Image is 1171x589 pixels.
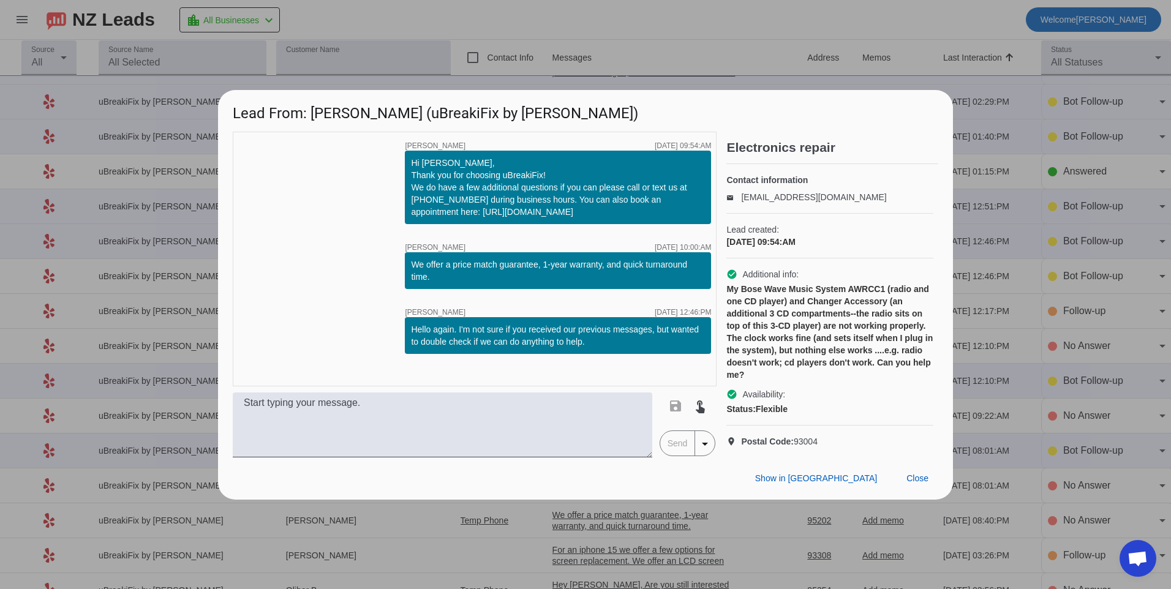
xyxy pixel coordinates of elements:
mat-icon: location_on [726,437,741,446]
div: We offer a price match guarantee, 1-year warranty, and quick turnaround time. ​ [411,258,705,283]
span: [PERSON_NAME] [405,142,465,149]
mat-icon: check_circle [726,269,737,280]
button: Close [897,468,938,490]
h1: Lead From: [PERSON_NAME] (uBreakiFix by [PERSON_NAME]) [218,90,953,131]
mat-icon: touch_app [693,399,707,413]
mat-icon: email [726,194,741,200]
mat-icon: check_circle [726,389,737,400]
button: Show in [GEOGRAPHIC_DATA] [745,468,887,490]
div: [DATE] 10:00:AM [655,244,711,251]
span: Lead created: [726,223,933,236]
div: [DATE] 09:54:AM [655,142,711,149]
mat-icon: arrow_drop_down [698,437,712,451]
span: Close [906,473,928,483]
div: [DATE] 12:46:PM [655,309,711,316]
a: [EMAIL_ADDRESS][DOMAIN_NAME] [741,192,886,202]
h4: Contact information [726,174,933,186]
div: Open chat [1120,540,1156,577]
div: Hi [PERSON_NAME], Thank you for choosing uBreakiFix! We do have a few additional questions if you... [411,157,705,218]
span: Additional info: [742,268,799,280]
span: [PERSON_NAME] [405,244,465,251]
strong: Postal Code: [741,437,794,446]
div: Flexible [726,403,933,415]
h2: Electronics repair [726,141,938,154]
span: Show in [GEOGRAPHIC_DATA] [755,473,877,483]
span: [PERSON_NAME] [405,309,465,316]
strong: Status: [726,404,755,414]
div: [DATE] 09:54:AM [726,236,933,248]
span: 93004 [741,435,818,448]
span: Availability: [742,388,785,400]
div: Hello again. I'm not sure if you received our previous messages, but wanted to double check if we... [411,323,705,348]
div: My Bose Wave Music System AWRCC1 (radio and one CD player) and Changer Accessory (an additional 3... [726,283,933,381]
